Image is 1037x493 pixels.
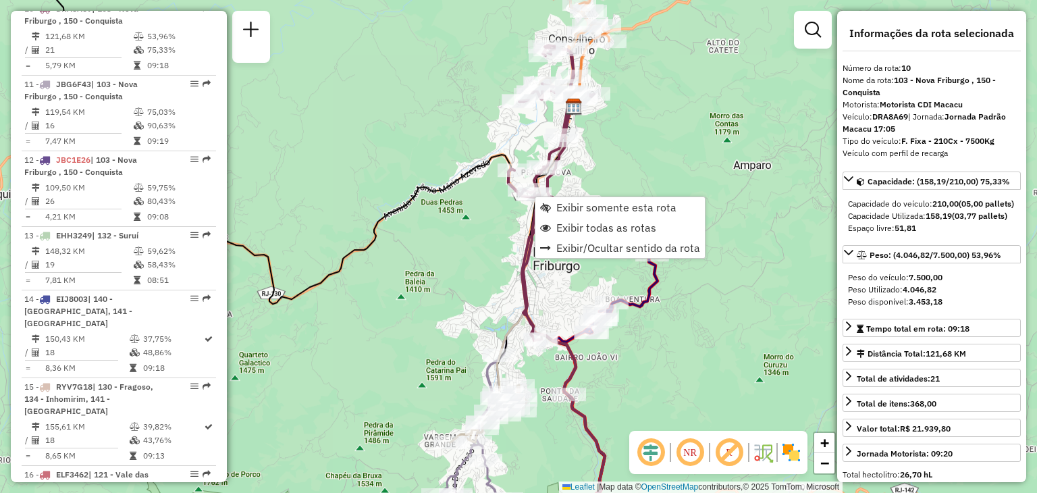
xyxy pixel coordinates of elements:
span: JBG6F43 [56,79,91,89]
td: 59,75% [147,181,211,194]
i: Distância Total [32,247,40,255]
td: 18 [45,434,129,447]
a: Jornada Motorista: 09:20 [843,444,1021,462]
span: 121,68 KM [926,348,966,359]
strong: 158,19 [926,211,952,221]
td: 121,68 KM [45,30,133,43]
span: | [597,482,599,492]
i: Rota otimizada [205,423,213,431]
em: Opções [190,80,198,88]
li: Exibir todas as rotas [535,217,705,238]
td: / [24,194,31,208]
td: 37,75% [142,332,203,346]
strong: 21 [930,373,940,384]
td: 8,65 KM [45,449,129,463]
span: EHH3249 [56,230,92,240]
i: Distância Total [32,335,40,343]
td: 43,76% [142,434,203,447]
i: % de utilização da cubagem [134,46,144,54]
span: EIJ8003 [56,294,88,304]
span: | 130 - Fragoso, 134 - Inhomirim, 141 - [GEOGRAPHIC_DATA] [24,382,153,416]
a: Tempo total em rota: 09:18 [843,319,1021,337]
td: / [24,434,31,447]
a: Peso: (4.046,82/7.500,00) 53,96% [843,245,1021,263]
a: Distância Total:121,68 KM [843,344,1021,362]
td: 5,79 KM [45,59,133,72]
td: 8,36 KM [45,361,129,375]
div: Peso Utilizado: [848,284,1015,296]
img: CDD Nova Friburgo [565,98,583,115]
i: Tempo total em rota [134,276,140,284]
span: Capacidade: (158,19/210,00) 75,33% [868,176,1010,186]
div: Valor total: [857,423,951,435]
a: Nova sessão e pesquisa [238,16,265,47]
a: Zoom in [814,433,834,453]
td: 08:51 [147,274,211,287]
td: = [24,361,31,375]
span: | 132 - Suruí [92,230,138,240]
div: Número da rota: [843,62,1021,74]
strong: 3.453,18 [909,296,942,307]
span: 11 - [24,79,138,101]
td: 109,50 KM [45,181,133,194]
span: Exibir/Ocultar sentido da rota [556,242,700,253]
i: Distância Total [32,184,40,192]
i: Tempo total em rota [134,213,140,221]
i: Total de Atividades [32,122,40,130]
strong: 4.046,82 [903,284,936,294]
div: Veículo com perfil de recarga [843,147,1021,159]
div: Veículo: [843,111,1021,135]
strong: 10 [901,63,911,73]
i: Total de Atividades [32,46,40,54]
span: Peso do veículo: [848,272,942,282]
strong: 368,00 [910,398,936,409]
td: 148,32 KM [45,244,133,258]
td: 16 [45,119,133,132]
strong: Motorista CDI Macacu [880,99,963,109]
i: % de utilização da cubagem [130,348,140,357]
em: Rota exportada [203,80,211,88]
span: 12 - [24,155,137,177]
a: Valor total:R$ 21.939,80 [843,419,1021,437]
td: 59,62% [147,244,211,258]
i: Distância Total [32,108,40,116]
td: 21 [45,43,133,57]
a: Leaflet [562,482,595,492]
span: Ocultar deslocamento [635,436,667,469]
em: Rota exportada [203,382,211,390]
td: = [24,449,31,463]
td: 7,81 KM [45,274,133,287]
strong: R$ 21.939,80 [900,423,951,434]
td: 09:19 [147,134,211,148]
td: 09:18 [142,361,203,375]
td: = [24,274,31,287]
div: Distância Total: [857,348,966,360]
td: 53,96% [147,30,211,43]
strong: F. Fixa - 210Cx - 7500Kg [901,136,994,146]
div: Total hectolitro: [843,469,1021,481]
div: Jornada Motorista: 09:20 [857,448,953,460]
strong: 103 - Nova Friburgo , 150 - Conquista [843,75,996,97]
td: 18 [45,346,129,359]
div: Capacidade Utilizada: [848,210,1015,222]
img: Exibir/Ocultar setores [780,442,802,463]
td: 155,61 KM [45,420,129,434]
em: Opções [190,470,198,478]
a: Total de atividades:21 [843,369,1021,387]
strong: (03,77 pallets) [952,211,1007,221]
div: Capacidade: (158,19/210,00) 75,33% [843,192,1021,240]
a: OpenStreetMap [641,482,699,492]
span: Exibir todas as rotas [556,222,656,233]
div: Map data © contributors,© 2025 TomTom, Microsoft [559,482,843,493]
td: 4,21 KM [45,210,133,224]
span: 14 - [24,294,132,328]
strong: 210,00 [932,199,959,209]
i: Distância Total [32,423,40,431]
span: Peso: (4.046,82/7.500,00) 53,96% [870,250,1001,260]
span: 16 - [24,469,149,492]
div: Total de itens: [857,398,936,410]
div: Peso disponível: [848,296,1015,308]
strong: (05,00 pallets) [959,199,1014,209]
em: Opções [190,155,198,163]
i: Tempo total em rota [130,364,136,372]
